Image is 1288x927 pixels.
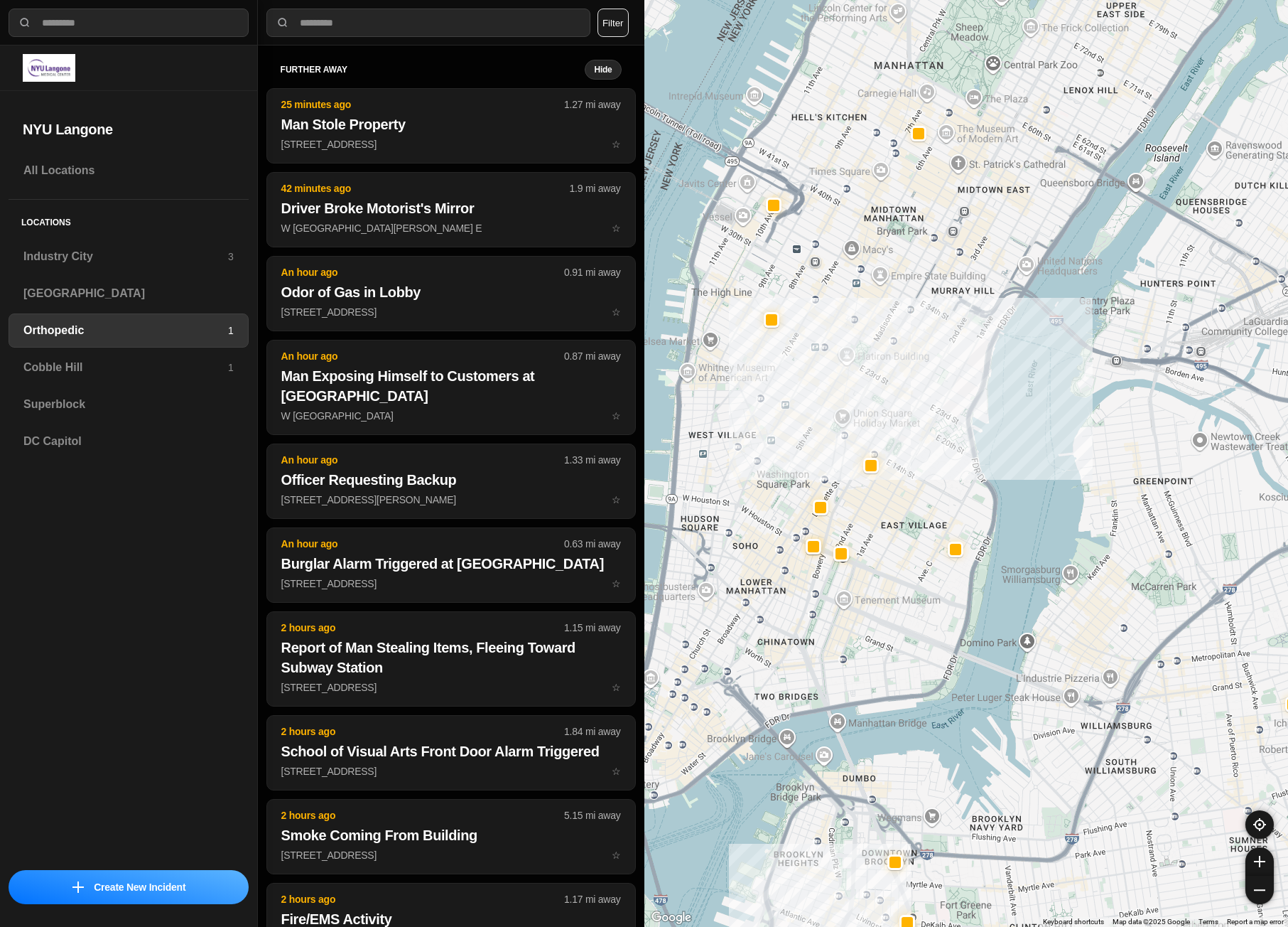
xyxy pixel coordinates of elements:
[9,387,249,422] a: Superblock
[9,277,249,311] a: [GEOGRAPHIC_DATA]
[564,453,620,467] p: 1.33 mi away
[18,16,32,30] img: search
[281,808,564,822] p: 2 hours ago
[228,250,234,264] p: 3
[281,892,564,906] p: 2 hours ago
[281,366,621,406] h2: Man Exposing Himself to Customers at [GEOGRAPHIC_DATA]
[9,424,249,459] a: DC Capitol
[23,433,234,450] h3: DC Capitol
[281,409,621,423] p: W [GEOGRAPHIC_DATA]
[612,139,621,150] span: star
[281,453,564,467] p: An hour ago
[281,221,621,235] p: W [GEOGRAPHIC_DATA][PERSON_NAME] E
[281,282,621,302] h2: Odor of Gas in Lobby
[276,16,290,30] img: search
[648,909,695,927] a: Open this area in Google Maps (opens a new window)
[564,724,620,739] p: 1.84 mi away
[72,882,84,893] img: icon
[281,724,564,739] p: 2 hours ago
[281,621,564,635] p: 2 hours ago
[612,578,621,589] span: star
[266,577,636,589] a: An hour ago0.63 mi awayBurglar Alarm Triggered at [GEOGRAPHIC_DATA][STREET_ADDRESS]star
[570,181,621,195] p: 1.9 mi away
[281,114,621,134] h2: Man Stole Property
[266,765,636,777] a: 2 hours ago1.84 mi awaySchool of Visual Arts Front Door Alarm Triggered[STREET_ADDRESS]star
[23,54,75,82] img: logo
[612,850,621,861] span: star
[1245,876,1274,904] button: zoom-out
[23,359,228,376] h3: Cobble Hill
[612,306,621,318] span: star
[228,323,234,338] p: 1
[281,638,621,677] h2: Report of Man Stealing Items, Fleeing Toward Subway Station
[281,741,621,761] h2: School of Visual Arts Front Door Alarm Triggered
[23,285,234,302] h3: [GEOGRAPHIC_DATA]
[281,198,621,218] h2: Driver Broke Motorist's Mirror
[1113,918,1190,926] span: Map data ©2025 Google
[266,611,636,707] button: 2 hours ago1.15 mi awayReport of Man Stealing Items, Fleeing Toward Subway Station[STREET_ADDRESS...
[281,825,621,845] h2: Smoke Coming From Building
[9,240,249,274] a: Industry City3
[281,554,621,574] h2: Burglar Alarm Triggered at [GEOGRAPHIC_DATA]
[266,849,636,861] a: 2 hours ago5.15 mi awaySmoke Coming From Building[STREET_ADDRESS]star
[281,848,621,862] p: [STREET_ADDRESS]
[564,621,620,635] p: 1.15 mi away
[266,138,636,150] a: 25 minutes ago1.27 mi awayMan Stole Property[STREET_ADDRESS]star
[564,265,620,279] p: 0.91 mi away
[266,799,636,874] button: 2 hours ago5.15 mi awaySmoke Coming From Building[STREET_ADDRESS]star
[281,265,564,279] p: An hour ago
[564,892,620,906] p: 1.17 mi away
[266,172,636,247] button: 42 minutes ago1.9 mi awayDriver Broke Motorist's MirrorW [GEOGRAPHIC_DATA][PERSON_NAME] Estar
[94,880,185,894] p: Create New Incident
[612,682,621,693] span: star
[281,305,621,319] p: [STREET_ADDRESS]
[564,349,620,363] p: 0.87 mi away
[1227,918,1284,926] a: Report a map error
[564,808,620,822] p: 5.15 mi away
[1254,884,1265,896] img: zoom-out
[281,64,585,75] h5: further away
[281,470,621,490] h2: Officer Requesting Backup
[23,119,234,139] h2: NYU Langone
[266,88,636,164] button: 25 minutes ago1.27 mi awayMan Stole Property[STREET_ADDRESS]star
[228,360,234,375] p: 1
[594,64,612,75] small: Hide
[266,340,636,435] button: An hour ago0.87 mi awayMan Exposing Himself to Customers at [GEOGRAPHIC_DATA]W [GEOGRAPHIC_DATA]star
[281,577,621,591] p: [STREET_ADDRESS]
[1198,918,1218,926] a: Terms (opens in new tab)
[564,97,620,112] p: 1.27 mi away
[1043,917,1104,927] button: Keyboard shortcuts
[612,410,621,422] span: star
[23,322,228,339] h3: Orthopedic
[9,350,249,385] a: Cobble Hill1
[1245,847,1274,876] button: zoom-in
[23,248,228,265] h3: Industry City
[266,409,636,422] a: An hour ago0.87 mi awayMan Exposing Himself to Customers at [GEOGRAPHIC_DATA]W [GEOGRAPHIC_DATA]star
[266,493,636,505] a: An hour ago1.33 mi awayOfficer Requesting Backup[STREET_ADDRESS][PERSON_NAME]star
[1245,810,1274,839] button: recenter
[281,764,621,778] p: [STREET_ADDRESS]
[9,314,249,348] a: Orthopedic1
[612,766,621,777] span: star
[266,715,636,791] button: 2 hours ago1.84 mi awaySchool of Visual Arts Front Door Alarm Triggered[STREET_ADDRESS]star
[281,97,564,112] p: 25 minutes ago
[281,537,564,551] p: An hour ago
[648,909,695,927] img: Google
[585,60,621,80] button: Hide
[612,494,621,505] span: star
[281,181,570,195] p: 42 minutes ago
[281,493,621,507] p: [STREET_ADDRESS][PERSON_NAME]
[266,222,636,234] a: 42 minutes ago1.9 mi awayDriver Broke Motorist's MirrorW [GEOGRAPHIC_DATA][PERSON_NAME] Estar
[1254,856,1265,867] img: zoom-in
[266,527,636,603] button: An hour ago0.63 mi awayBurglar Alarm Triggered at [GEOGRAPHIC_DATA][STREET_ADDRESS]star
[281,349,564,363] p: An hour ago
[266,256,636,331] button: An hour ago0.91 mi awayOdor of Gas in Lobby[STREET_ADDRESS]star
[9,870,249,904] button: iconCreate New Incident
[9,154,249,188] a: All Locations
[1253,818,1266,831] img: recenter
[23,162,234,179] h3: All Locations
[597,9,629,37] button: Filter
[266,306,636,318] a: An hour ago0.91 mi awayOdor of Gas in Lobby[STREET_ADDRESS]star
[281,680,621,695] p: [STREET_ADDRESS]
